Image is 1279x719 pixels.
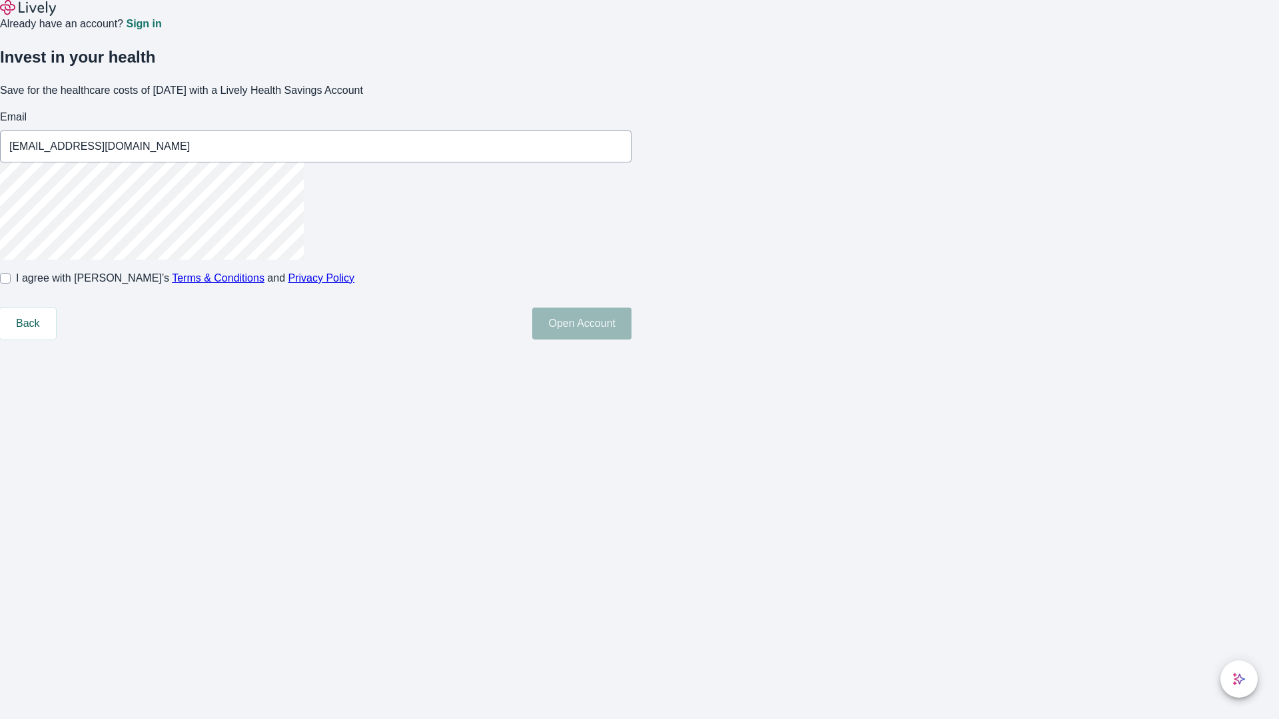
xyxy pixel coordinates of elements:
[1232,672,1246,686] svg: Lively AI Assistant
[172,272,264,284] a: Terms & Conditions
[16,270,354,286] span: I agree with [PERSON_NAME]’s and
[1220,660,1258,698] button: chat
[288,272,355,284] a: Privacy Policy
[126,19,161,29] a: Sign in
